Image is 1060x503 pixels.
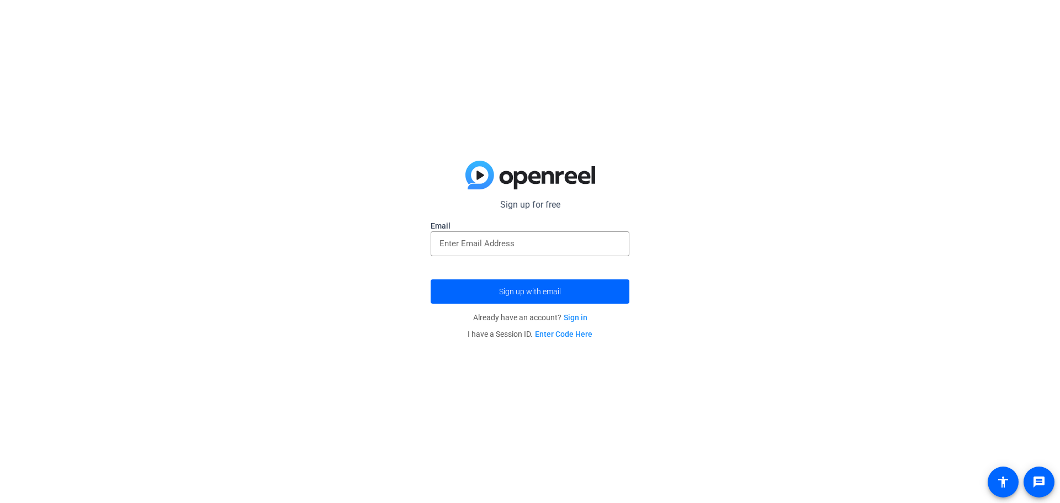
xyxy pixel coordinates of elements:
span: Already have an account? [473,313,587,322]
a: Enter Code Here [535,330,592,338]
input: Enter Email Address [439,237,621,250]
mat-icon: accessibility [997,475,1010,489]
p: Sign up for free [431,198,629,211]
a: Sign in [564,313,587,322]
button: Sign up with email [431,279,629,304]
img: blue-gradient.svg [465,161,595,189]
span: I have a Session ID. [468,330,592,338]
mat-icon: message [1032,475,1046,489]
label: Email [431,220,629,231]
